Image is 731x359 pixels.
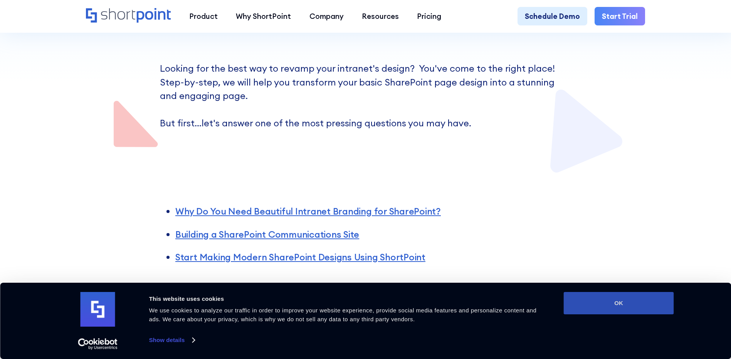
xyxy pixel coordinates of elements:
a: Company [300,7,353,25]
a: Schedule Demo [518,7,587,25]
a: Resources [353,7,408,25]
a: Start Trial [595,7,645,25]
a: Product [180,7,227,25]
div: Pricing [417,11,441,22]
div: This website uses cookies [149,294,546,304]
div: Product [189,11,218,22]
a: Pricing [408,7,450,25]
p: Looking for the best way to revamp your intranet's design? You've come to the right place! Step-b... [160,62,571,130]
a: Why ShortPoint [227,7,300,25]
div: Company [309,11,344,22]
a: Show details [149,334,195,346]
div: Resources [362,11,399,22]
img: logo [81,292,115,327]
span: We use cookies to analyze our traffic in order to improve your website experience, provide social... [149,307,537,322]
a: Why Do You Need Beautiful Intranet Branding for SharePoint? [175,205,441,217]
a: Home [86,8,171,24]
a: Start Making Modern SharePoint Designs Using ShortPoint [175,251,425,263]
div: Why ShortPoint [236,11,291,22]
button: OK [564,292,674,314]
a: Building a SharePoint Communications Site [175,228,359,240]
a: Usercentrics Cookiebot - opens in a new window [64,338,131,350]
